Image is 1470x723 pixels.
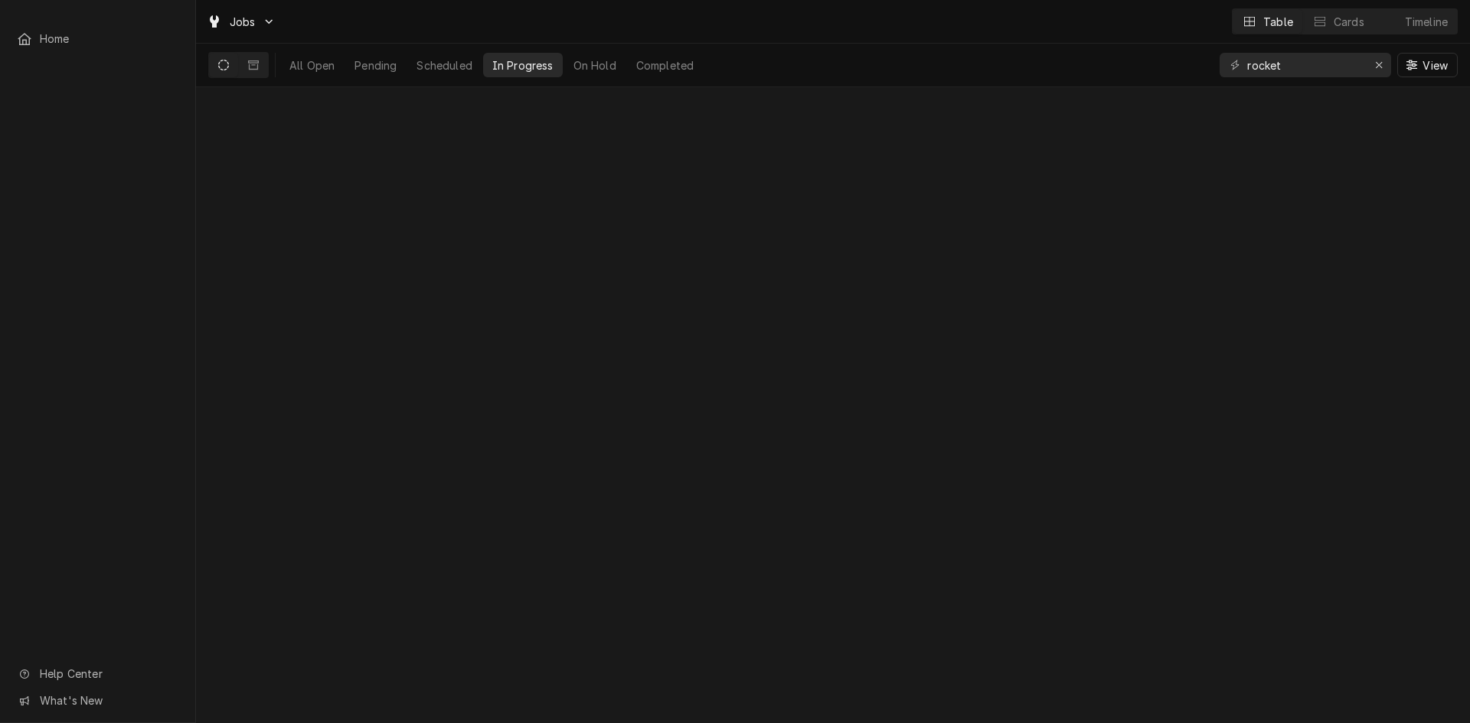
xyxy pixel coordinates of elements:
[573,57,616,73] div: On Hold
[9,661,186,686] a: Go to Help Center
[9,688,186,713] a: Go to What's New
[1397,53,1458,77] button: View
[230,14,256,30] span: Jobs
[354,57,397,73] div: Pending
[1334,14,1364,30] div: Cards
[289,57,335,73] div: All Open
[40,666,177,682] span: Help Center
[1419,57,1451,73] span: View
[416,57,472,73] div: Scheduled
[1263,14,1293,30] div: Table
[40,31,178,47] span: Home
[1247,53,1362,77] input: Keyword search
[201,9,282,34] a: Go to Jobs
[1405,14,1448,30] div: Timeline
[1367,53,1391,77] button: Erase input
[9,26,186,51] a: Home
[636,57,694,73] div: Completed
[40,692,177,708] span: What's New
[492,57,554,73] div: In Progress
